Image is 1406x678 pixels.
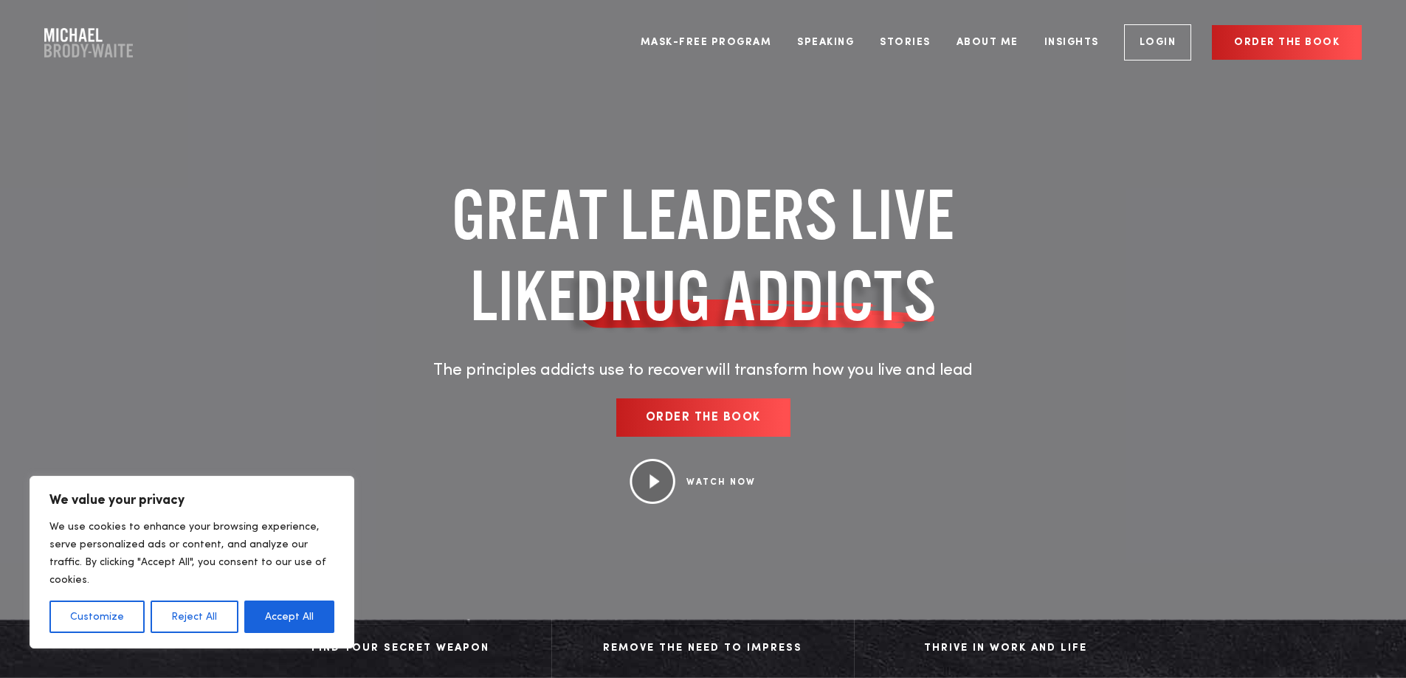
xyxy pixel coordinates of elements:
[360,174,1047,336] h1: GREAT LEADERS LIVE LIKE
[1033,15,1110,70] a: Insights
[945,15,1030,70] a: About Me
[629,459,675,505] img: Play
[576,255,937,336] span: DRUG ADDICTS
[151,601,238,633] button: Reject All
[1124,24,1192,60] a: Login
[49,601,145,633] button: Customize
[616,398,790,437] a: Order the book
[786,15,865,70] a: Speaking
[1212,25,1362,60] a: Order the book
[869,15,942,70] a: Stories
[646,412,761,423] span: Order the book
[44,28,133,58] a: Company Logo Company Logo
[49,491,334,509] p: We value your privacy
[264,637,537,660] div: Find Your Secret Weapon
[869,637,1143,660] div: Thrive in Work and Life
[244,601,334,633] button: Accept All
[30,476,354,648] div: We value your privacy
[49,518,334,589] p: We use cookies to enhance your browsing experience, serve personalized ads or content, and analyz...
[686,478,756,487] a: WATCH NOW
[433,362,973,378] span: The principles addicts use to recover will transform how you live and lead
[630,15,783,70] a: Mask-Free Program
[567,637,839,660] div: Remove The Need to Impress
